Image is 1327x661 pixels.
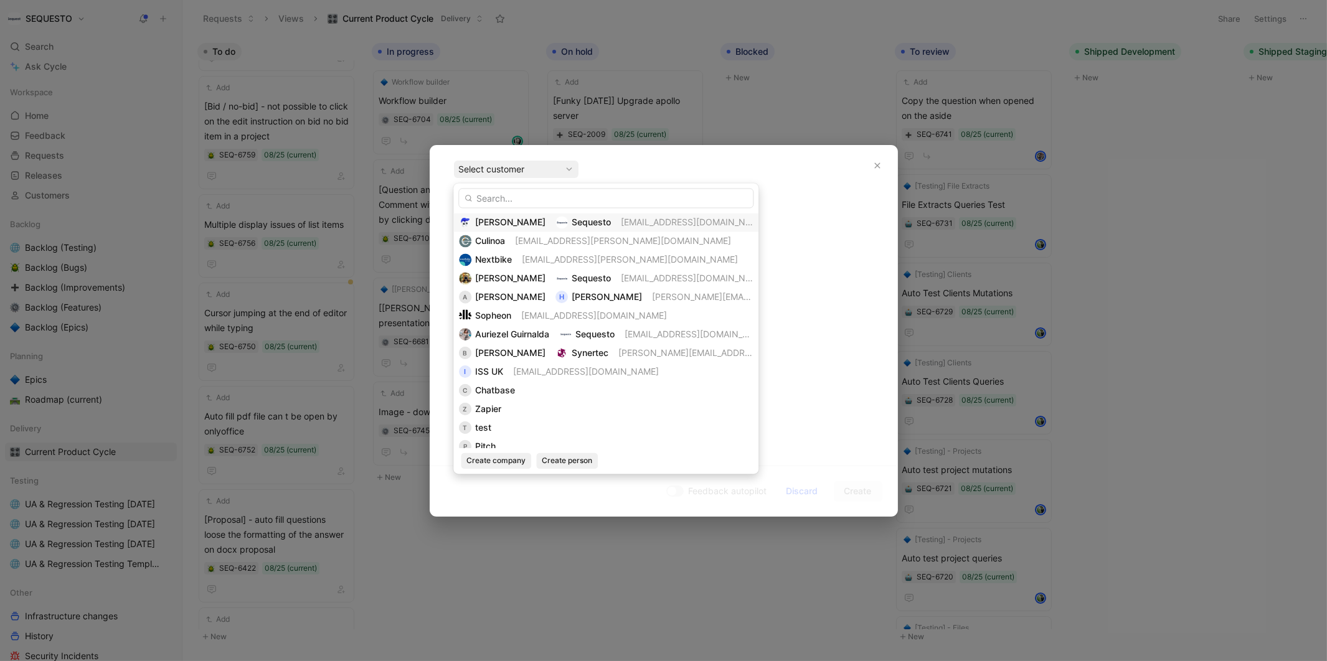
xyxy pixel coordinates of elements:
[618,347,905,358] span: [PERSON_NAME][EMAIL_ADDRESS][PERSON_NAME][DOMAIN_NAME]
[459,347,471,359] div: B
[475,310,511,321] span: Sopheon
[572,291,642,302] span: [PERSON_NAME]
[522,254,738,265] span: [EMAIL_ADDRESS][PERSON_NAME][DOMAIN_NAME]
[515,235,731,246] span: [EMAIL_ADDRESS][PERSON_NAME][DOMAIN_NAME]
[536,452,598,469] button: Create person
[459,328,471,340] img: 7685993478128_ed1a6d0921ce92c4e1b1_192.jpg
[475,441,496,451] span: Pitch
[459,421,471,434] div: t
[621,273,767,283] span: [EMAIL_ADDRESS][DOMAIN_NAME]
[459,309,471,322] img: logo
[652,291,1009,302] span: [PERSON_NAME][EMAIL_ADDRESS][PERSON_NAME][PERSON_NAME][DOMAIN_NAME]
[559,328,572,340] img: logo
[475,273,545,283] span: [PERSON_NAME]
[459,272,471,284] img: 8853127337383_9bc139a29f7be5a47216_192.jpg
[555,216,568,228] img: logo
[459,403,471,415] div: Z
[555,272,568,284] img: logo
[542,454,592,467] span: Create person
[458,188,753,208] input: Search...
[475,217,545,227] span: [PERSON_NAME]
[475,422,491,433] span: test
[572,347,608,358] span: Synertec
[475,291,545,302] span: [PERSON_NAME]
[459,216,471,228] img: teamqsg2i0ok5of8jn8l.png
[459,440,471,452] div: P
[475,366,503,377] span: ISS UK
[575,329,615,339] span: Sequesto
[572,273,611,283] span: Sequesto
[459,253,471,266] img: logo
[572,217,611,227] span: Sequesto
[555,347,568,359] img: logo
[459,384,471,396] div: C
[475,347,545,358] span: [PERSON_NAME]
[475,254,512,265] span: Nextbike
[459,365,471,378] div: I
[475,235,505,246] span: Culinoa
[459,291,471,303] div: A
[475,403,501,414] span: Zapier
[461,452,531,469] button: Create company
[459,235,471,247] img: logo
[555,291,568,303] div: H
[621,217,767,227] span: [EMAIL_ADDRESS][DOMAIN_NAME]
[475,385,515,395] span: Chatbase
[521,310,667,321] span: [EMAIL_ADDRESS][DOMAIN_NAME]
[475,329,549,339] span: Auriezel Guirnalda
[466,454,526,467] span: Create company
[513,366,659,377] span: [EMAIL_ADDRESS][DOMAIN_NAME]
[625,329,770,339] span: [EMAIL_ADDRESS][DOMAIN_NAME]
